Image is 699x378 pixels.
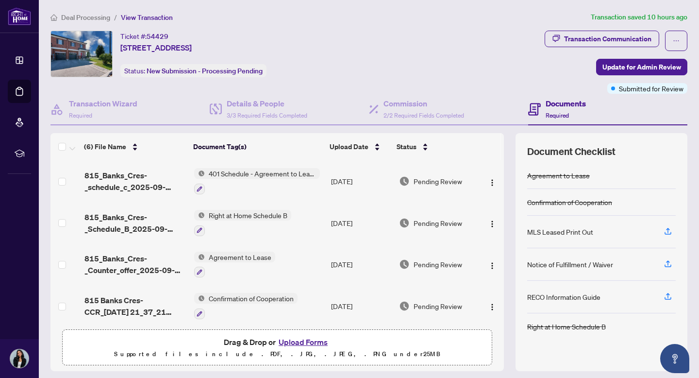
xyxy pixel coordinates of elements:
span: Pending Review [414,176,462,187]
img: Logo [488,220,496,228]
button: Upload Forms [276,336,331,348]
h4: Documents [546,98,586,109]
span: View Transaction [121,13,173,22]
span: Update for Admin Review [602,59,681,75]
img: IMG-W12379203_1.jpg [51,31,112,77]
div: Notice of Fulfillment / Waiver [527,259,613,270]
span: New Submission - Processing Pending [147,67,263,75]
span: 815_Banks_Cres-_Counter_offer_2025-09-21_21_37_14 1.pdf [84,253,186,276]
span: Submitted for Review [619,83,683,94]
div: Right at Home Schedule B [527,321,606,332]
span: 815_Banks_Cres-_Schedule_B_2025-09-21_21_37_19 3.pdf [84,211,186,235]
span: 3/3 Required Fields Completed [227,112,307,119]
th: (6) File Name [80,133,189,160]
div: RECO Information Guide [527,292,600,302]
span: home [50,14,57,21]
img: Profile Icon [10,349,29,368]
div: Agreement to Lease [527,170,590,181]
span: (6) File Name [84,141,126,152]
article: Transaction saved 10 hours ago [591,12,687,23]
span: Required [69,112,92,119]
p: Supported files include .PDF, .JPG, .JPEG, .PNG under 25 MB [68,348,486,360]
img: logo [8,7,31,25]
span: 815_Banks_Cres-_schedule_c_2025-09-21_21_37_17 1.pdf [84,170,186,193]
button: Status IconRight at Home Schedule B [194,210,291,236]
button: Transaction Communication [545,31,659,47]
img: Status Icon [194,293,205,304]
div: Confirmation of Cooperation [527,197,612,207]
div: Ticket #: [120,31,168,42]
span: 54429 [147,32,168,41]
span: Pending Review [414,301,462,311]
th: Upload Date [326,133,393,160]
span: ellipsis [673,37,680,44]
span: Confirmation of Cooperation [205,293,298,304]
img: Document Status [399,301,410,311]
span: 815 Banks Cres- CCR_[DATE] 21_37_21 3.pdf [84,294,186,318]
img: Document Status [399,176,410,187]
span: 401 Schedule - Agreement to Lease - Residential [205,168,320,179]
button: Open asap [660,344,689,373]
button: Status Icon401 Schedule - Agreement to Lease - Residential [194,168,320,194]
th: Document Tag(s) [189,133,326,160]
img: Logo [488,179,496,187]
span: Drag & Drop orUpload FormsSupported files include .PDF, .JPG, .JPEG, .PNG under25MB [63,330,492,366]
span: 2/2 Required Fields Completed [383,112,464,119]
span: Deal Processing [61,13,110,22]
span: Drag & Drop or [224,336,331,348]
button: Logo [484,257,500,272]
button: Logo [484,173,500,189]
div: Status: [120,64,266,77]
span: Agreement to Lease [205,252,275,262]
div: MLS Leased Print Out [527,226,593,237]
div: Transaction Communication [564,31,651,47]
img: Document Status [399,218,410,228]
li: / [114,12,117,23]
button: Update for Admin Review [596,59,687,75]
span: Pending Review [414,218,462,228]
span: Right at Home Schedule B [205,210,291,221]
td: [DATE] [327,160,395,202]
img: Document Status [399,259,410,270]
button: Logo [484,215,500,231]
h4: Transaction Wizard [69,98,137,109]
span: Upload Date [330,141,368,152]
th: Status [393,133,477,160]
h4: Commission [383,98,464,109]
img: Status Icon [194,210,205,221]
td: [DATE] [327,202,395,244]
td: [DATE] [327,285,395,327]
img: Status Icon [194,168,205,179]
h4: Details & People [227,98,307,109]
button: Logo [484,298,500,314]
span: Required [546,112,569,119]
span: Pending Review [414,259,462,270]
img: Logo [488,262,496,270]
td: [DATE] [327,244,395,286]
img: Status Icon [194,252,205,262]
button: Status IconConfirmation of Cooperation [194,293,298,319]
span: Document Checklist [527,145,616,158]
img: Logo [488,303,496,311]
span: Status [397,141,416,152]
button: Status IconAgreement to Lease [194,252,275,278]
span: [STREET_ADDRESS] [120,42,192,53]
